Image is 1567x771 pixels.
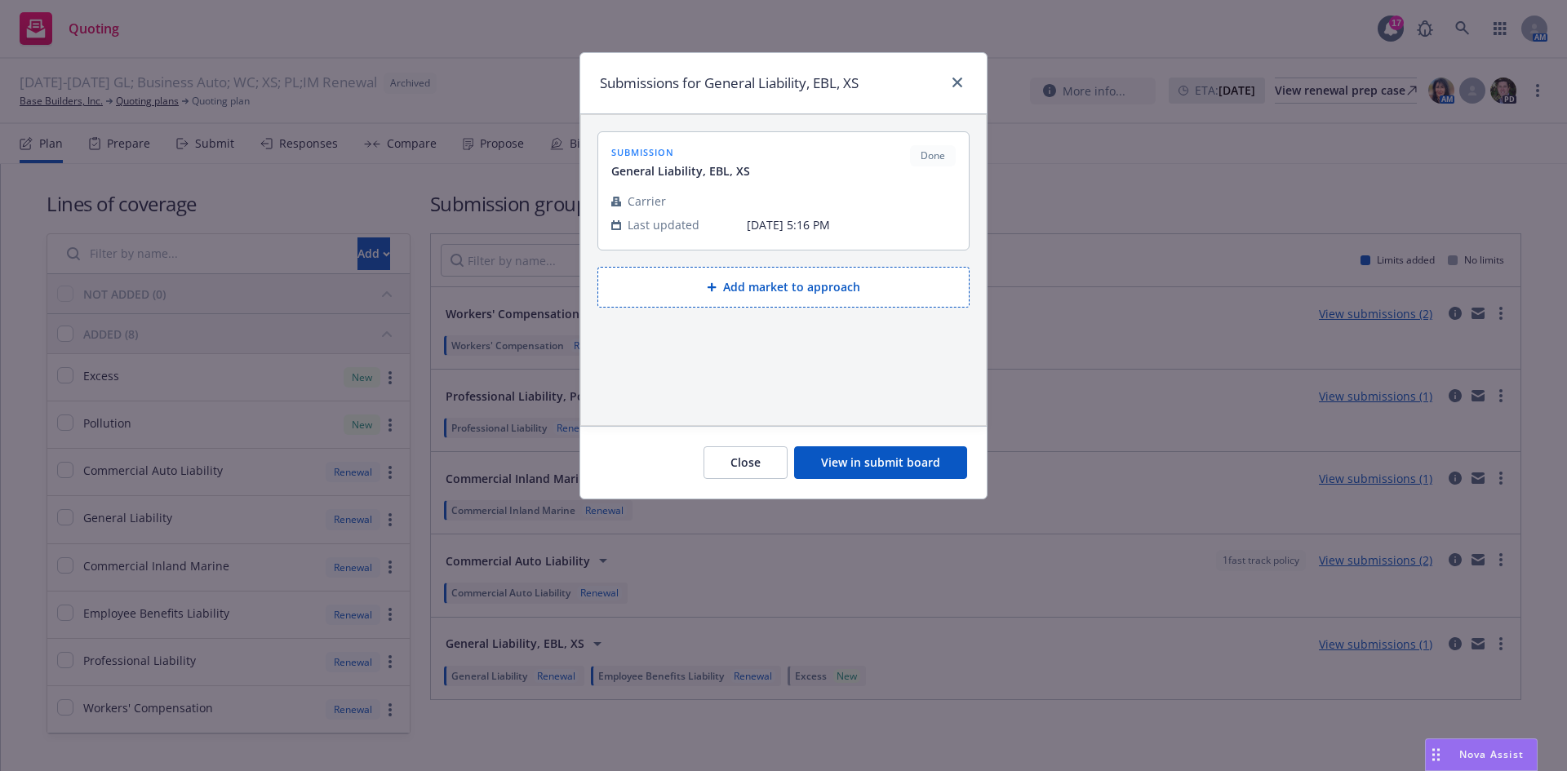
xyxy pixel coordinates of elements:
[611,145,750,159] span: submission
[597,267,970,308] button: Add market to approach
[1426,739,1446,770] div: Drag to move
[747,216,956,233] span: [DATE] 5:16 PM
[1459,747,1524,761] span: Nova Assist
[628,216,699,233] span: Last updated
[704,446,788,479] button: Close
[611,162,750,179] span: General Liability, EBL, XS
[794,446,967,479] button: View in submit board
[600,73,859,94] h1: Submissions for General Liability, EBL, XS
[917,148,949,163] span: Done
[1425,738,1538,771] button: Nova Assist
[628,193,666,210] span: Carrier
[948,73,967,92] a: close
